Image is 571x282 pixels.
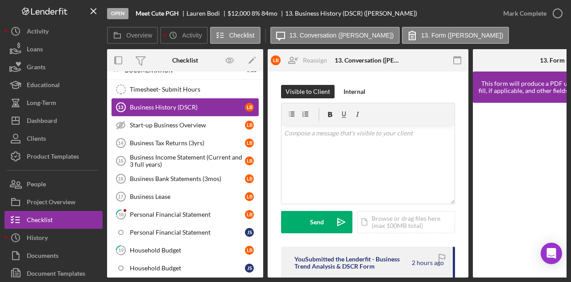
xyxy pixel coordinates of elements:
[107,27,158,44] button: Overview
[118,158,123,164] tspan: 15
[130,229,245,236] div: Personal Financial Statement
[339,85,370,98] button: Internal
[4,94,103,112] button: Long-Term
[252,10,260,17] div: 8 %
[118,105,123,110] tspan: 13
[27,130,46,150] div: Clients
[245,264,254,273] div: J S
[4,40,103,58] button: Loans
[112,116,259,134] a: Start-up Business OverviewLB
[27,76,60,96] div: Educational
[112,98,259,116] a: 13Business History (DSCR)LB
[107,8,128,19] div: Open
[186,10,228,17] div: Lauren Bodi
[245,121,254,130] div: L B
[27,229,48,249] div: History
[245,174,254,183] div: L B
[130,86,258,93] div: Timesheet- Submit Hours
[412,259,444,266] time: 2025-09-23 13:34
[27,22,49,42] div: Activity
[160,27,207,44] button: Activity
[4,211,103,229] a: Checklist
[503,4,546,22] div: Mark Complete
[281,85,335,98] button: Visible to Client
[4,175,103,193] button: People
[4,112,103,130] button: Dashboard
[27,247,58,267] div: Documents
[130,154,245,168] div: Business Income Statement (Current and 3 full years)
[245,156,254,165] div: L B
[270,27,400,44] button: 13. Conversation ([PERSON_NAME])
[118,211,124,217] tspan: 18
[126,32,152,39] label: Overview
[245,246,254,255] div: L B
[266,51,336,69] button: LBReassign
[245,139,254,147] div: L B
[130,104,245,111] div: Business History (DSCR)
[27,94,56,114] div: Long-Term
[335,57,401,64] div: 13. Conversation ([PERSON_NAME])
[112,259,259,277] a: Household BudgetJS
[4,76,103,94] button: Educational
[245,103,254,112] div: L B
[4,147,103,165] button: Product Templates
[4,22,103,40] button: Activity
[112,223,259,241] a: Personal Financial StatementJS
[27,58,46,78] div: Grants
[118,247,124,253] tspan: 19
[112,170,259,188] a: 16Business Bank Statements (3mos)LB
[112,152,259,170] a: 15Business Income Statement (Current and 3 full years)LB
[421,32,503,39] label: 13. Form ([PERSON_NAME])
[118,140,124,146] tspan: 14
[27,40,43,60] div: Loans
[285,10,417,17] div: 13. Business History (DSCR) ([PERSON_NAME])
[210,27,261,44] button: Checklist
[112,188,259,206] a: 17Business LeaseLB
[281,211,352,233] button: Send
[130,247,245,254] div: Household Budget
[118,176,123,181] tspan: 16
[118,194,123,199] tspan: 17
[130,265,245,272] div: Household Budget
[4,193,103,211] button: Project Overview
[290,32,394,39] label: 13. Conversation ([PERSON_NAME])
[4,58,103,76] button: Grants
[27,175,46,195] div: People
[112,134,259,152] a: 14Business Tax Returns (3yrs)LB
[112,206,259,223] a: 18Personal Financial StatementLB
[27,147,79,168] div: Product Templates
[228,9,250,17] span: $12,000
[402,27,509,44] button: 13. Form ([PERSON_NAME])
[245,210,254,219] div: L B
[245,228,254,237] div: J S
[112,241,259,259] a: 19Household BudgetLB
[303,51,327,69] div: Reassign
[136,10,179,17] b: Meet Cute PGH
[130,193,245,200] div: Business Lease
[130,175,245,182] div: Business Bank Statements (3mos)
[130,211,245,218] div: Personal Financial Statement
[4,229,103,247] button: History
[130,139,245,147] div: Business Tax Returns (3yrs)
[310,211,324,233] div: Send
[294,256,410,270] div: You Submitted the Lenderfit - Business Trend Analysis & DSCR Form
[229,32,255,39] label: Checklist
[130,122,245,129] div: Start-up Business Overview
[271,55,281,65] div: L B
[27,193,75,213] div: Project Overview
[172,57,198,64] div: Checklist
[4,130,103,147] button: Clients
[343,85,365,98] div: Internal
[4,247,103,265] button: Documents
[541,243,562,264] div: Open Intercom Messenger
